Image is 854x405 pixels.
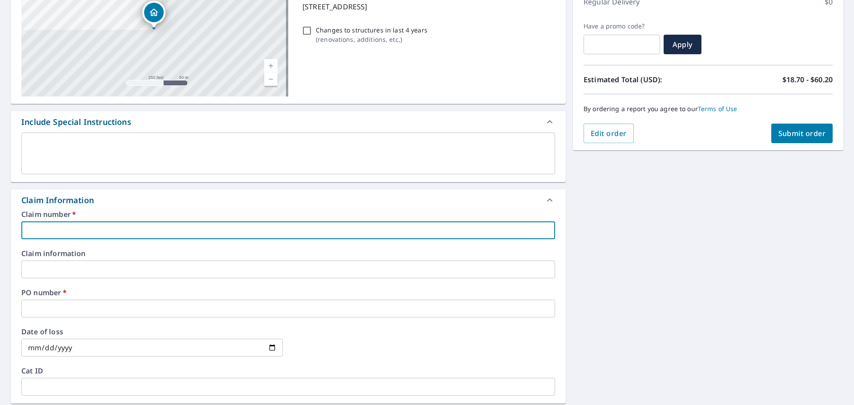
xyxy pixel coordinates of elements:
span: Edit order [591,128,627,138]
label: Cat ID [21,367,555,374]
a: Terms of Use [698,104,737,113]
p: Estimated Total (USD): [584,74,708,85]
span: Submit order [778,128,826,138]
a: Current Level 17, Zoom Out [264,72,278,86]
div: Claim Information [11,189,566,211]
p: Changes to structures in last 4 years [316,25,427,35]
label: Claim information [21,250,555,257]
p: By ordering a report you agree to our [584,105,833,113]
div: Include Special Instructions [21,116,131,128]
button: Edit order [584,124,634,143]
label: Date of loss [21,328,283,335]
button: Apply [664,35,701,54]
label: Have a promo code? [584,22,660,30]
label: Claim number [21,211,555,218]
label: PO number [21,289,555,296]
div: Claim Information [21,194,94,206]
div: Include Special Instructions [11,111,566,132]
p: $18.70 - $60.20 [782,74,833,85]
a: Current Level 17, Zoom In [264,59,278,72]
span: Apply [671,40,694,49]
button: Submit order [771,124,833,143]
p: [STREET_ADDRESS] [302,1,552,12]
div: Dropped pin, building 1, Residential property, 1019 White Oak Dr Plainfield, IN 46168 [142,1,165,28]
p: ( renovations, additions, etc. ) [316,35,427,44]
